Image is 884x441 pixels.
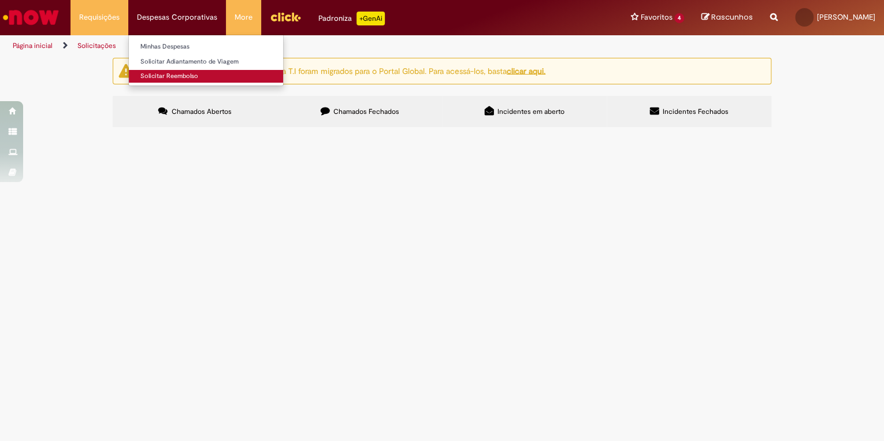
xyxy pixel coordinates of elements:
[9,35,581,57] ul: Trilhas de página
[129,40,283,53] a: Minhas Despesas
[817,12,875,22] span: [PERSON_NAME]
[640,12,672,23] span: Favoritos
[129,70,283,83] a: Solicitar Reembolso
[674,13,684,23] span: 4
[701,12,753,23] a: Rascunhos
[129,55,283,68] a: Solicitar Adiantamento de Viagem
[128,35,284,86] ul: Despesas Corporativas
[711,12,753,23] span: Rascunhos
[79,12,120,23] span: Requisições
[270,8,301,25] img: click_logo_yellow_360x200.png
[77,41,116,50] a: Solicitações
[356,12,385,25] p: +GenAi
[663,107,729,116] span: Incidentes Fechados
[13,41,53,50] a: Página inicial
[135,65,545,76] ng-bind-html: Atenção: alguns chamados relacionados a T.I foram migrados para o Portal Global. Para acessá-los,...
[333,107,399,116] span: Chamados Fechados
[497,107,564,116] span: Incidentes em aberto
[137,12,217,23] span: Despesas Corporativas
[507,65,545,76] a: clicar aqui.
[1,6,61,29] img: ServiceNow
[172,107,232,116] span: Chamados Abertos
[318,12,385,25] div: Padroniza
[235,12,252,23] span: More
